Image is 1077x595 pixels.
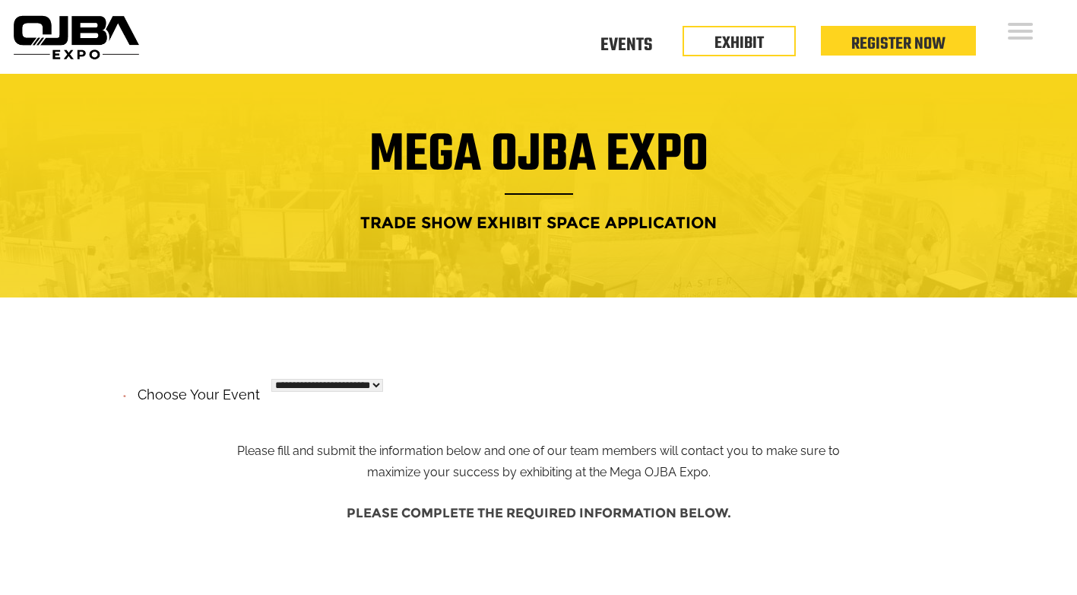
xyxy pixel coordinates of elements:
h1: Mega OJBA Expo [18,134,1060,195]
h4: Trade Show Exhibit Space Application [18,208,1060,237]
a: EXHIBIT [714,30,764,56]
label: Choose your event [128,374,260,407]
h4: Please complete the required information below. [121,498,957,528]
p: Please fill and submit the information below and one of our team members will contact you to make... [225,382,852,484]
a: Register Now [851,31,946,57]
